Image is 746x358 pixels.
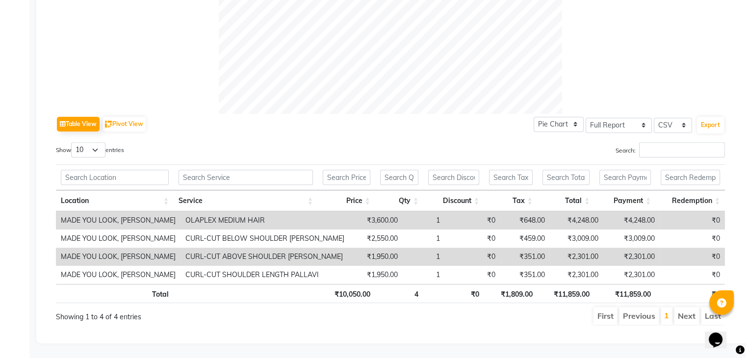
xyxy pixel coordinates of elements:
[403,230,445,248] td: 1
[56,266,180,284] td: MADE YOU LOOK, [PERSON_NAME]
[105,121,112,128] img: pivot.png
[323,170,370,185] input: Search Price
[180,230,349,248] td: CURL-CUT BELOW SHOULDER [PERSON_NAME]
[550,248,603,266] td: ₹2,301.00
[500,266,550,284] td: ₹351.00
[484,284,538,303] th: ₹1,809.00
[56,248,180,266] td: MADE YOU LOOK, [PERSON_NAME]
[444,266,500,284] td: ₹0
[660,266,725,284] td: ₹0
[318,190,375,211] th: Price: activate to sort column ascending
[444,248,500,266] td: ₹0
[660,230,725,248] td: ₹0
[661,170,720,185] input: Search Redemption
[57,117,100,131] button: Table View
[550,211,603,230] td: ₹4,248.00
[380,170,419,185] input: Search Qty
[375,284,424,303] th: 4
[603,211,660,230] td: ₹4,248.00
[603,248,660,266] td: ₹2,301.00
[500,211,550,230] td: ₹648.00
[697,117,724,133] button: Export
[656,190,725,211] th: Redemption: activate to sort column ascending
[403,266,445,284] td: 1
[705,319,736,348] iframe: chat widget
[423,284,484,303] th: ₹0
[639,142,725,157] input: Search:
[349,211,403,230] td: ₹3,600.00
[180,248,349,266] td: CURL-CUT ABOVE SHOULDER [PERSON_NAME]
[174,190,318,211] th: Service: activate to sort column ascending
[61,170,169,185] input: Search Location
[542,170,590,185] input: Search Total
[349,266,403,284] td: ₹1,950.00
[550,266,603,284] td: ₹2,301.00
[180,211,349,230] td: OLAPLEX MEDIUM HAIR
[500,230,550,248] td: ₹459.00
[444,211,500,230] td: ₹0
[428,170,479,185] input: Search Discount
[56,190,174,211] th: Location: activate to sort column ascending
[56,230,180,248] td: MADE YOU LOOK, [PERSON_NAME]
[423,190,484,211] th: Discount: activate to sort column ascending
[180,266,349,284] td: CURL-CUT SHOULDER LENGTH PALLAVI
[603,230,660,248] td: ₹3,009.00
[179,170,313,185] input: Search Service
[375,190,424,211] th: Qty: activate to sort column ascending
[349,230,403,248] td: ₹2,550.00
[550,230,603,248] td: ₹3,009.00
[444,230,500,248] td: ₹0
[56,211,180,230] td: MADE YOU LOOK, [PERSON_NAME]
[616,142,725,157] label: Search:
[103,117,146,131] button: Pivot View
[603,266,660,284] td: ₹2,301.00
[656,284,725,303] th: ₹0
[594,284,656,303] th: ₹11,859.00
[56,284,174,303] th: Total
[538,190,595,211] th: Total: activate to sort column ascending
[599,170,651,185] input: Search Payment
[489,170,533,185] input: Search Tax
[594,190,656,211] th: Payment: activate to sort column ascending
[56,142,124,157] label: Show entries
[403,248,445,266] td: 1
[318,284,375,303] th: ₹10,050.00
[500,248,550,266] td: ₹351.00
[660,211,725,230] td: ₹0
[660,248,725,266] td: ₹0
[71,142,105,157] select: Showentries
[484,190,538,211] th: Tax: activate to sort column ascending
[664,310,669,320] a: 1
[538,284,595,303] th: ₹11,859.00
[349,248,403,266] td: ₹1,950.00
[403,211,445,230] td: 1
[56,306,326,322] div: Showing 1 to 4 of 4 entries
